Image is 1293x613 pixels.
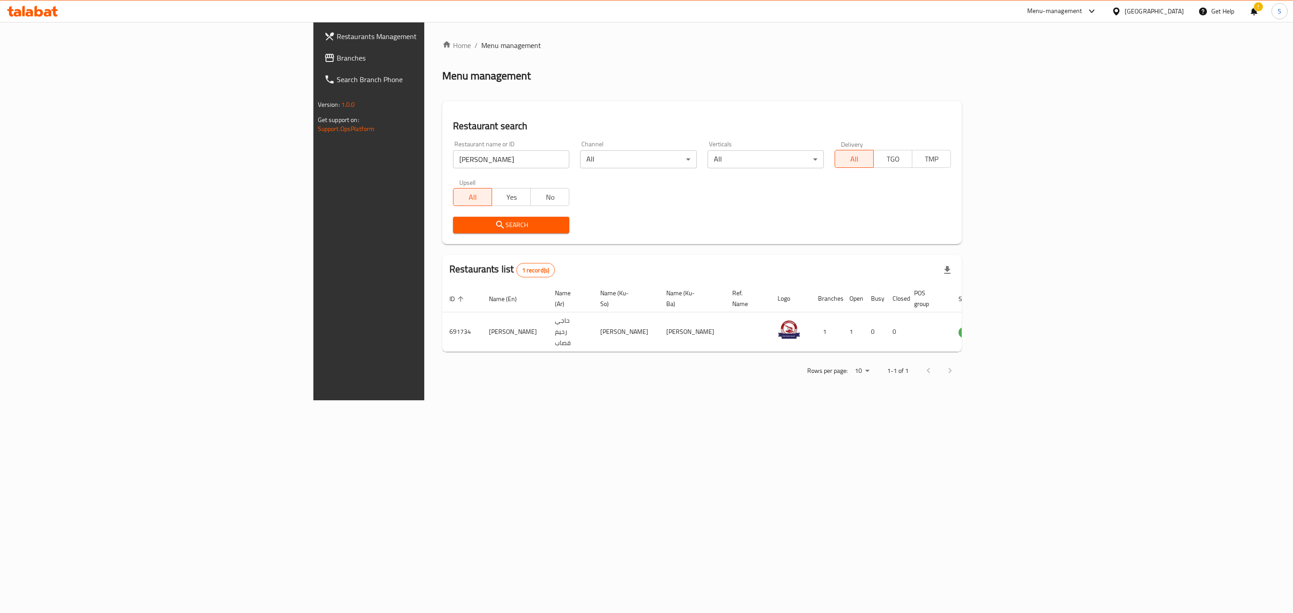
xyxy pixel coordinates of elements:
[912,150,951,168] button: TMP
[864,285,885,312] th: Busy
[770,285,811,312] th: Logo
[842,285,864,312] th: Open
[708,150,824,168] div: All
[492,188,531,206] button: Yes
[449,263,555,277] h2: Restaurants list
[317,47,529,69] a: Branches
[877,153,909,166] span: TGO
[530,188,569,206] button: No
[317,69,529,90] a: Search Branch Phone
[864,312,885,352] td: 0
[914,288,941,309] span: POS group
[453,150,569,168] input: Search for restaurant name or ID..
[851,364,873,378] div: Rows per page:
[807,365,848,377] p: Rows per page:
[318,123,375,135] a: Support.OpsPlatform
[460,219,562,231] span: Search
[1278,6,1281,16] span: S
[318,114,359,126] span: Get support on:
[489,293,528,304] span: Name (En)
[887,365,909,377] p: 1-1 of 1
[959,293,988,304] span: Status
[885,312,907,352] td: 0
[666,288,714,309] span: Name (Ku-Ba)
[835,150,874,168] button: All
[842,312,864,352] td: 1
[317,26,529,47] a: Restaurants Management
[459,179,476,185] label: Upsell
[453,119,951,133] h2: Restaurant search
[449,293,466,304] span: ID
[517,266,555,275] span: 1 record(s)
[453,217,569,233] button: Search
[600,288,648,309] span: Name (Ku-So)
[885,285,907,312] th: Closed
[318,99,340,110] span: Version:
[555,288,582,309] span: Name (Ar)
[593,312,659,352] td: [PERSON_NAME]
[341,99,355,110] span: 1.0.0
[916,153,947,166] span: TMP
[839,153,870,166] span: All
[937,259,958,281] div: Export file
[959,327,981,337] span: OPEN
[337,31,522,42] span: Restaurants Management
[548,312,593,352] td: حاجي رحيم قصاب
[457,191,488,204] span: All
[659,312,725,352] td: [PERSON_NAME]
[778,319,800,342] img: Haji Rahim Qasab
[337,53,522,63] span: Branches
[442,285,1029,352] table: enhanced table
[873,150,912,168] button: TGO
[841,141,863,147] label: Delivery
[732,288,760,309] span: Ref. Name
[442,40,962,51] nav: breadcrumb
[534,191,566,204] span: No
[1125,6,1184,16] div: [GEOGRAPHIC_DATA]
[1027,6,1082,17] div: Menu-management
[337,74,522,85] span: Search Branch Phone
[453,188,492,206] button: All
[811,312,842,352] td: 1
[496,191,527,204] span: Yes
[580,150,696,168] div: All
[516,263,555,277] div: Total records count
[811,285,842,312] th: Branches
